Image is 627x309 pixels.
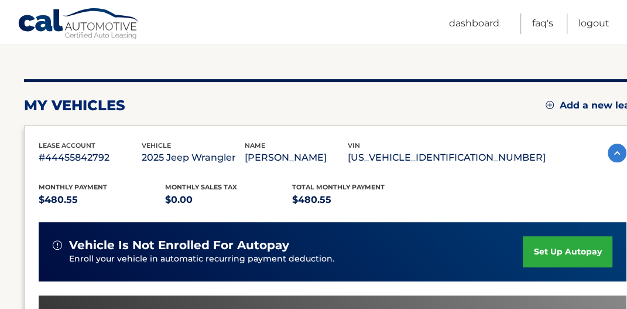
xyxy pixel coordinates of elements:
span: vehicle is not enrolled for autopay [69,238,289,253]
p: $480.55 [39,192,166,208]
img: alert-white.svg [53,240,62,250]
a: set up autopay [523,236,612,267]
span: name [245,141,265,150]
span: vin [348,141,360,150]
a: FAQ's [532,13,553,34]
img: add.svg [546,101,554,109]
a: Logout [578,13,609,34]
img: accordion-active.svg [608,144,626,162]
h2: my vehicles [24,97,125,114]
span: Monthly Payment [39,183,107,191]
p: $480.55 [292,192,419,208]
span: lease account [39,141,95,150]
p: 2025 Jeep Wrangler [142,150,245,166]
p: [PERSON_NAME] [245,150,348,166]
span: Total Monthly Payment [292,183,385,191]
p: #44455842792 [39,150,142,166]
span: Monthly sales Tax [165,183,237,191]
p: Enroll your vehicle in automatic recurring payment deduction. [69,253,523,266]
p: [US_VEHICLE_IDENTIFICATION_NUMBER] [348,150,546,166]
a: Dashboard [449,13,499,34]
span: vehicle [142,141,171,150]
p: $0.00 [165,192,292,208]
a: Cal Automotive [18,8,141,42]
